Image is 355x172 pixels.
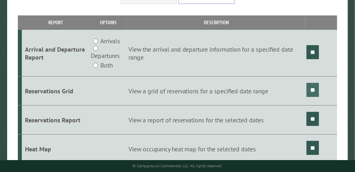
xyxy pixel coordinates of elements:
td: View occupancy heat map for the selected dates [127,134,305,163]
td: Heat Map [22,134,90,163]
label: Departures [91,51,120,60]
small: © Campground Commander LLC. All rights reserved. [133,163,223,168]
td: View a grid of reservations for a specified date range [127,77,305,106]
td: View a report of reservations for the selected dates [127,105,305,134]
th: Description [127,15,305,29]
td: Reservations Grid [22,77,90,106]
th: Report [22,15,90,29]
label: Both [100,60,113,70]
th: Options [90,15,127,29]
td: Reservations Report [22,105,90,134]
td: View the arrival and departure information for a specified date range [127,30,305,77]
label: Arrivals [100,36,120,46]
td: Arrival and Departure Report [22,30,90,77]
